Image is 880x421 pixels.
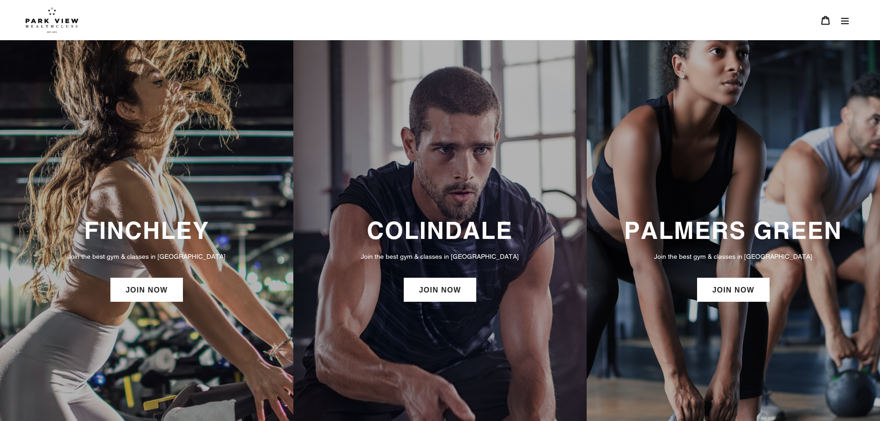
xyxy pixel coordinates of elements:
h3: FINCHLEY [9,216,284,244]
img: Park view health clubs is a gym near you. [25,7,79,33]
a: JOIN NOW: Colindale Membership [404,278,476,302]
h3: PALMERS GREEN [596,216,871,244]
p: Join the best gym & classes in [GEOGRAPHIC_DATA] [9,251,284,262]
p: Join the best gym & classes in [GEOGRAPHIC_DATA] [303,251,577,262]
button: Menu [835,10,855,30]
a: JOIN NOW: Finchley Membership [110,278,183,302]
h3: COLINDALE [303,216,577,244]
p: Join the best gym & classes in [GEOGRAPHIC_DATA] [596,251,871,262]
a: JOIN NOW: Palmers Green Membership [697,278,770,302]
